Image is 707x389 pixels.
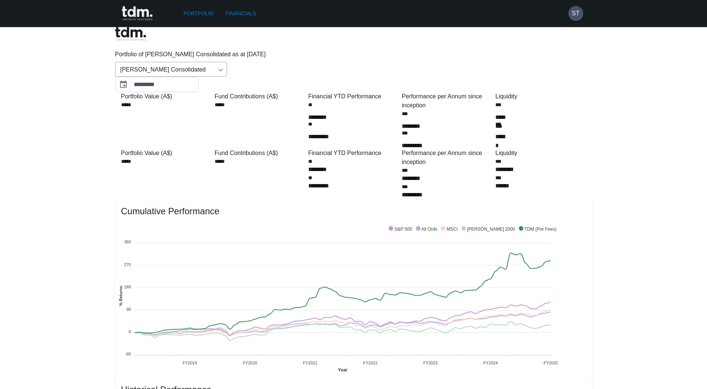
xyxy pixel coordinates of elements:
[116,77,131,92] button: Choose date, selected date is Jul 31, 2025
[243,361,257,365] tspan: FY2020
[115,62,227,77] div: [PERSON_NAME] Consolidated
[441,227,458,232] span: MSCI
[125,352,131,356] tspan: -90
[115,50,592,59] p: Portfolio of [PERSON_NAME] Consolidated as at [DATE]
[121,205,586,217] span: Cumulative Performance
[423,361,438,365] tspan: FY2023
[363,361,378,365] tspan: FY2022
[124,285,131,289] tspan: 180
[121,92,212,101] div: Portfolio Value (A$)
[495,92,586,101] div: Liquidity
[124,240,131,244] tspan: 360
[308,149,399,158] div: Financial YTD Performance
[124,262,131,267] tspan: 270
[568,6,583,21] button: ST
[461,227,515,232] span: [PERSON_NAME] 2000
[543,361,558,365] tspan: FY2025
[338,367,348,373] text: Year
[303,361,318,365] tspan: FY2021
[215,149,305,158] div: Fund Contributions (A$)
[495,149,586,158] div: Liquidity
[215,92,305,101] div: Fund Contributions (A$)
[126,307,131,311] tspan: 90
[121,149,212,158] div: Portfolio Value (A$)
[181,7,217,20] a: Portfolio
[129,329,131,334] tspan: 0
[402,149,492,167] div: Performance per Annum since inception
[389,227,412,232] span: S&P 500
[183,361,197,365] tspan: FY2019
[572,9,579,18] h6: ST
[118,286,123,306] text: % Returns
[402,92,492,110] div: Performance per Annum since inception
[308,92,399,101] div: Financial YTD Performance
[416,227,438,232] span: All Ords
[519,227,556,232] span: TDM (Pre Fees)
[483,361,498,365] tspan: FY2024
[222,7,259,20] a: Financials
